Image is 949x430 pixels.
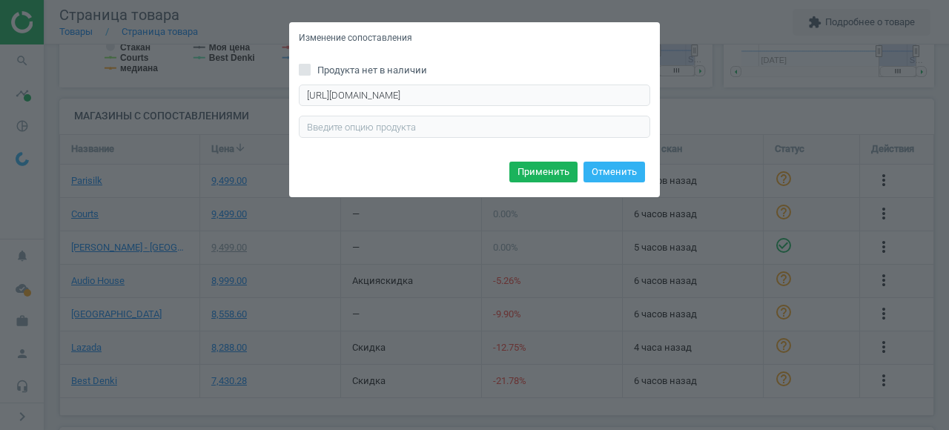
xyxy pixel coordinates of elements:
button: Применить [509,162,578,182]
span: Продукта нет в наличии [314,64,430,77]
h5: Изменение сопоставления [299,32,412,44]
input: Введите опцию продукта [299,116,650,138]
input: Введите корректный URL продукта [299,85,650,107]
button: Отменить [583,162,645,182]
